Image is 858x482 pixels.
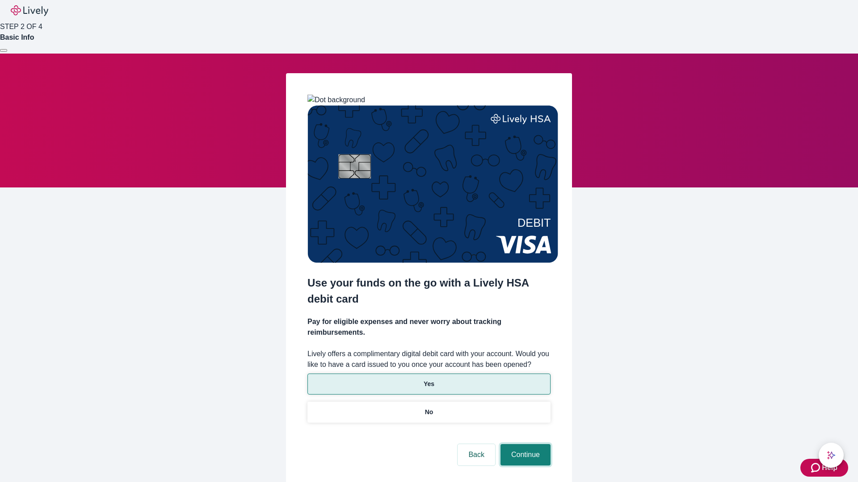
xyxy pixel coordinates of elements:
[800,459,848,477] button: Zendesk support iconHelp
[307,105,558,263] img: Debit card
[307,349,551,370] label: Lively offers a complimentary digital debit card with your account. Would you like to have a card...
[425,407,433,417] p: No
[819,443,844,468] button: chat
[307,374,551,395] button: Yes
[307,275,551,307] h2: Use your funds on the go with a Lively HSA debit card
[424,379,434,389] p: Yes
[500,444,551,465] button: Continue
[822,462,837,473] span: Help
[811,462,822,473] svg: Zendesk support icon
[307,316,551,338] h4: Pay for eligible expenses and never worry about tracking reimbursements.
[458,444,495,465] button: Back
[827,451,836,460] svg: Lively AI Assistant
[11,5,48,16] img: Lively
[307,402,551,423] button: No
[307,95,365,105] img: Dot background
